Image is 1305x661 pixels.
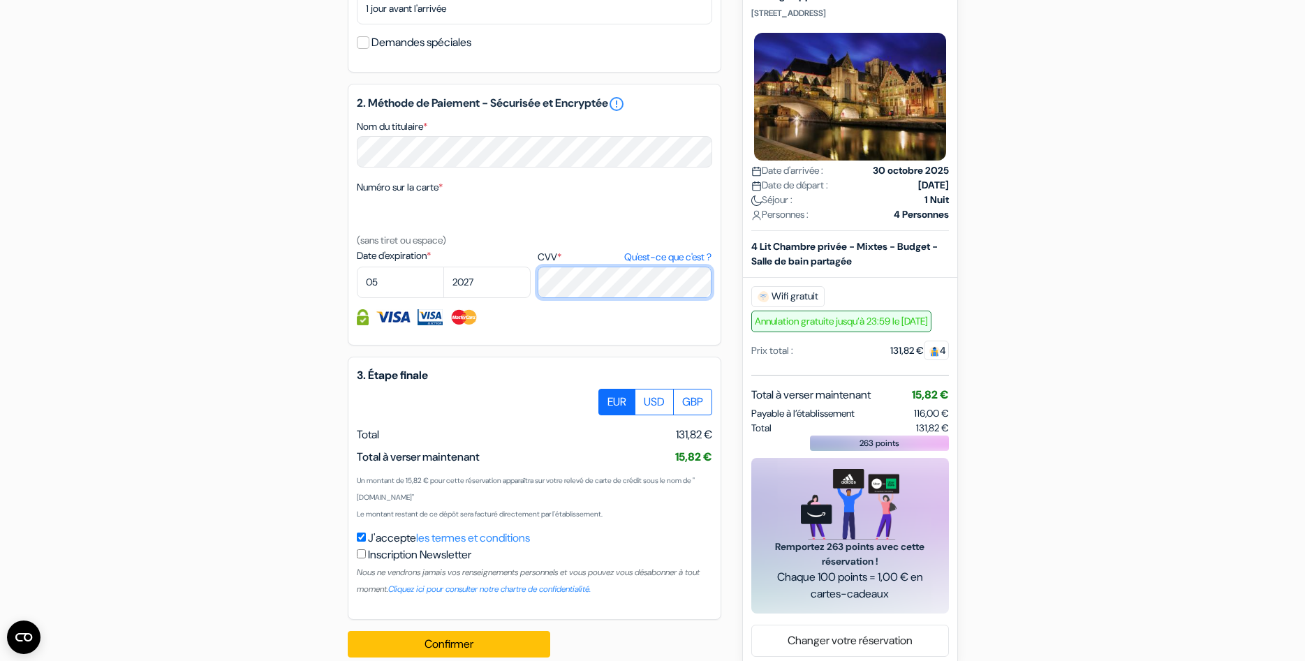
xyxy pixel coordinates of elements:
[918,178,949,193] strong: [DATE]
[751,8,949,19] p: [STREET_ADDRESS]
[357,234,446,246] small: (sans tiret ou espace)
[357,369,712,382] h5: 3. Étape finale
[890,343,949,358] div: 131,82 €
[357,309,369,325] img: Information de carte de crédit entièrement encryptée et sécurisée
[924,193,949,207] strong: 1 Nuit
[348,631,550,658] button: Confirmer
[368,530,530,547] label: J'accepte
[676,426,712,443] span: 131,82 €
[751,387,871,403] span: Total à verser maintenant
[450,309,478,325] img: Master Card
[608,96,625,112] a: error_outline
[751,178,828,193] span: Date de départ :
[751,311,931,332] span: Annulation gratuite jusqu’à 23:59 le [DATE]
[538,250,712,265] label: CVV
[751,163,823,178] span: Date d'arrivée :
[801,469,899,540] img: gift_card_hero_new.png
[357,450,480,464] span: Total à verser maintenant
[916,421,949,436] span: 131,82 €
[751,193,792,207] span: Séjour :
[371,33,471,52] label: Demandes spéciales
[751,181,762,191] img: calendar.svg
[7,621,40,654] button: Ouvrir le widget CMP
[368,547,471,563] label: Inscription Newsletter
[357,180,443,195] label: Numéro sur la carte
[635,389,674,415] label: USD
[912,387,949,402] span: 15,82 €
[376,309,411,325] img: Visa
[894,207,949,222] strong: 4 Personnes
[751,207,809,222] span: Personnes :
[673,389,712,415] label: GBP
[357,510,603,519] small: Le montant restant de ce dépôt sera facturé directement par l'établissement.
[357,96,712,112] h5: 2. Méthode de Paiement - Sécurisée et Encryptée
[624,250,712,265] a: Qu'est-ce que c'est ?
[873,163,949,178] strong: 30 octobre 2025
[751,195,762,206] img: moon.svg
[768,569,932,602] span: Chaque 100 points = 1,00 € en cartes-cadeaux
[914,407,949,419] span: 116,00 €
[388,584,591,595] a: Cliquez ici pour consulter notre chartre de confidentialité.
[929,346,940,357] img: guest.svg
[751,166,762,177] img: calendar.svg
[751,240,938,267] b: 4 Lit Chambre privée - Mixtes - Budget - Salle de bain partagée
[752,627,948,654] a: Changer votre réservation
[357,476,695,502] small: Un montant de 15,82 € pour cette réservation apparaîtra sur votre relevé de carte de crédit sous ...
[598,389,635,415] label: EUR
[675,450,712,464] span: 15,82 €
[758,291,769,302] img: free_wifi.svg
[357,248,531,263] label: Date d'expiration
[418,309,443,325] img: Visa Electron
[357,427,379,442] span: Total
[751,210,762,221] img: user_icon.svg
[751,406,855,421] span: Payable à l’établissement
[599,389,712,415] div: Basic radio toggle button group
[357,119,427,134] label: Nom du titulaire
[768,540,932,569] span: Remportez 263 points avec cette réservation !
[751,343,793,358] div: Prix total :
[416,530,530,545] a: les termes et conditions
[751,286,825,307] span: Wifi gratuit
[924,341,949,360] span: 4
[860,437,899,450] span: 263 points
[751,421,772,436] span: Total
[357,567,700,595] small: Nous ne vendrons jamais vos renseignements personnels et vous pouvez vous désabonner à tout moment.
